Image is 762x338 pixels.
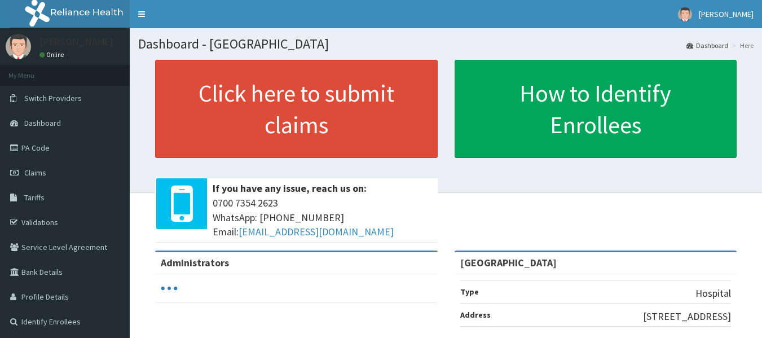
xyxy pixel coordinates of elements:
h1: Dashboard - [GEOGRAPHIC_DATA] [138,37,754,51]
p: [PERSON_NAME] [39,37,113,47]
a: [EMAIL_ADDRESS][DOMAIN_NAME] [239,225,394,238]
span: Tariffs [24,192,45,203]
span: Switch Providers [24,93,82,103]
b: Administrators [161,256,229,269]
svg: audio-loading [161,280,178,297]
span: [PERSON_NAME] [699,9,754,19]
a: Dashboard [686,41,728,50]
span: Dashboard [24,118,61,128]
a: Click here to submit claims [155,60,438,158]
img: User Image [6,34,31,59]
p: [STREET_ADDRESS] [643,309,731,324]
p: Hospital [695,286,731,301]
span: 0700 7354 2623 WhatsApp: [PHONE_NUMBER] Email: [213,196,432,239]
li: Here [729,41,754,50]
a: How to Identify Enrollees [455,60,737,158]
strong: [GEOGRAPHIC_DATA] [460,256,557,269]
b: If you have any issue, reach us on: [213,182,367,195]
span: Claims [24,168,46,178]
b: Address [460,310,491,320]
b: Type [460,287,479,297]
a: Online [39,51,67,59]
img: User Image [678,7,692,21]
